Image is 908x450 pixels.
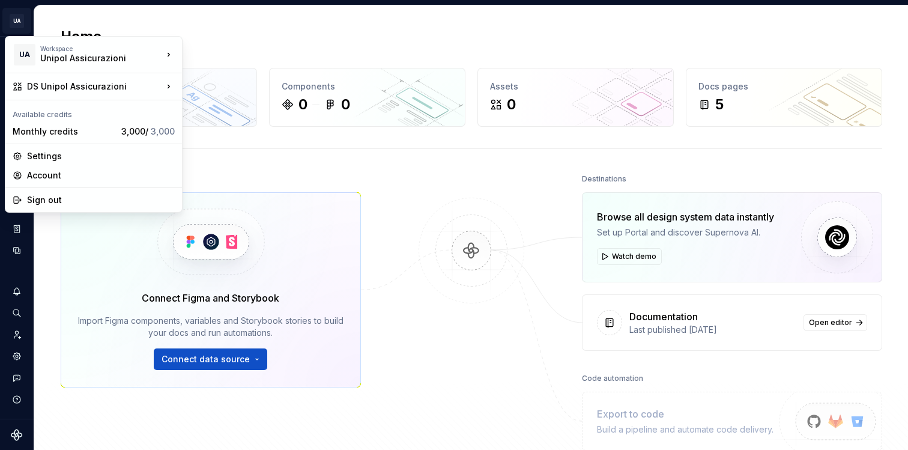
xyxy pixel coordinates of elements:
[40,45,163,52] div: Workspace
[40,52,142,64] div: Unipol Assicurazioni
[27,194,175,206] div: Sign out
[13,126,117,138] div: Monthly credits
[27,169,175,181] div: Account
[8,103,180,122] div: Available credits
[14,44,35,65] div: UA
[27,150,175,162] div: Settings
[121,126,175,136] span: 3,000 /
[151,126,175,136] span: 3,000
[27,81,163,93] div: DS Unipol Assicurazioni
